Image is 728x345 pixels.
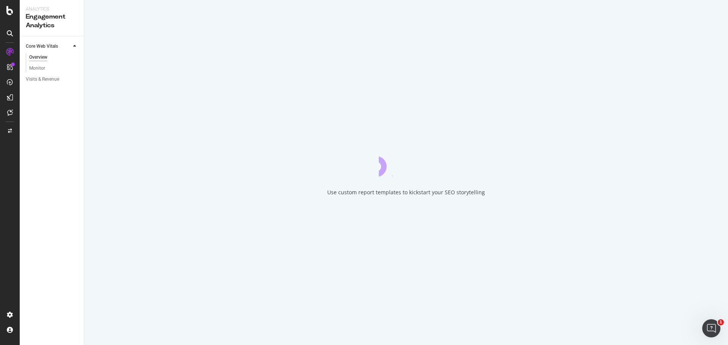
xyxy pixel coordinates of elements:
[379,149,433,176] div: animation
[26,42,58,50] div: Core Web Vitals
[26,75,78,83] a: Visits & Revenue
[26,75,59,83] div: Visits & Revenue
[26,6,78,12] div: Analytics
[29,53,78,61] a: Overview
[327,189,485,196] div: Use custom report templates to kickstart your SEO storytelling
[26,42,71,50] a: Core Web Vitals
[29,64,78,72] a: Monitor
[702,319,720,337] iframe: Intercom live chat
[26,12,78,30] div: Engagement Analytics
[29,53,47,61] div: Overview
[29,64,45,72] div: Monitor
[718,319,724,325] span: 1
